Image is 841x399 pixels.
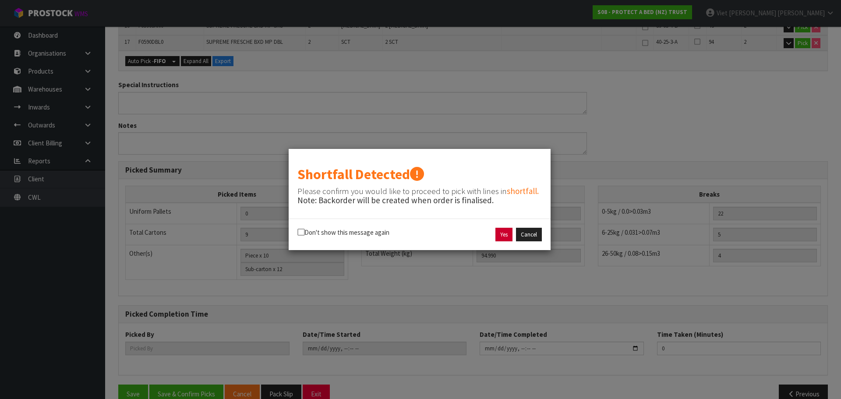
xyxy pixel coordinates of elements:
[297,167,542,182] h2: Shortfall Detected
[507,186,539,196] strong: shortfall.
[297,187,542,205] h4: Please confirm you would like to proceed to pick with lines in
[297,195,494,205] strong: Note: Backorder will be created when order is finalised.
[291,228,420,239] div: Don't show this message again
[516,228,542,242] button: Cancel
[495,228,512,242] button: Yes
